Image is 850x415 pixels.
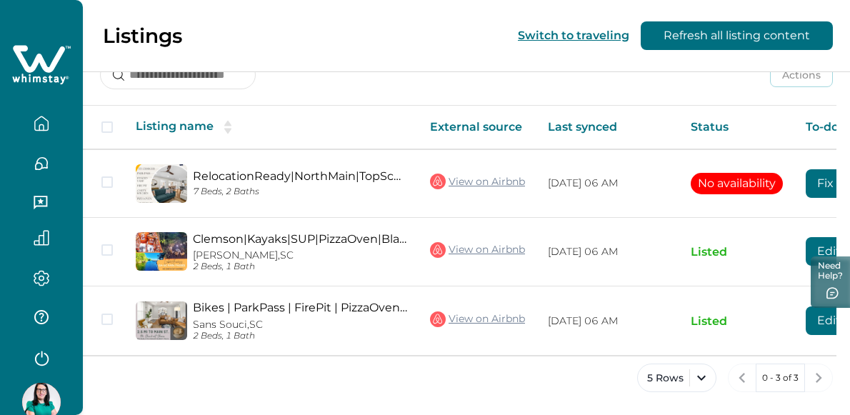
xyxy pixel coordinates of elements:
a: View on Airbnb [430,310,525,329]
button: No availability [691,173,783,194]
p: [DATE] 06 AM [548,176,668,191]
img: propertyImage_Bikes | ParkPass | FirePit | PizzaOven | BlackStone | EV | [136,301,187,340]
th: Status [679,106,794,149]
p: Sans Souci, SC [193,319,407,331]
p: [DATE] 06 AM [548,314,668,329]
p: 0 - 3 of 3 [762,371,799,385]
img: propertyImage_Clemson|Kayaks|SUP|PizzaOven|Blackstone|FirePit|EV [136,232,187,271]
p: [PERSON_NAME], SC [193,249,407,261]
th: Listing name [124,106,419,149]
th: Last synced [536,106,679,149]
button: Switch to traveling [518,29,629,42]
button: 0 - 3 of 3 [756,364,805,392]
p: 2 Beds, 1 Bath [193,331,407,341]
a: Bikes | ParkPass | FirePit | PizzaOven | BlackStone | EV | [193,301,407,314]
button: next page [804,364,833,392]
a: RelocationReady|NorthMain|TopSchools|PetFriendly [193,169,407,183]
img: propertyImage_RelocationReady|NorthMain|TopSchools|PetFriendly [136,164,187,203]
a: View on Airbnb [430,172,525,191]
p: [DATE] 06 AM [548,245,668,259]
p: Listed [691,245,783,259]
button: 5 Rows [637,364,716,392]
p: 7 Beds, 2 Baths [193,186,407,197]
button: previous page [728,364,756,392]
button: Refresh all listing content [641,21,833,50]
p: 2 Beds, 1 Bath [193,261,407,272]
button: Actions [770,64,833,87]
button: sorting [214,120,242,134]
a: View on Airbnb [430,241,525,259]
p: Listed [691,314,783,329]
a: Clemson|Kayaks|SUP|PizzaOven|Blackstone|FirePit|EV [193,232,407,246]
p: Listings [103,24,182,48]
th: External source [419,106,536,149]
